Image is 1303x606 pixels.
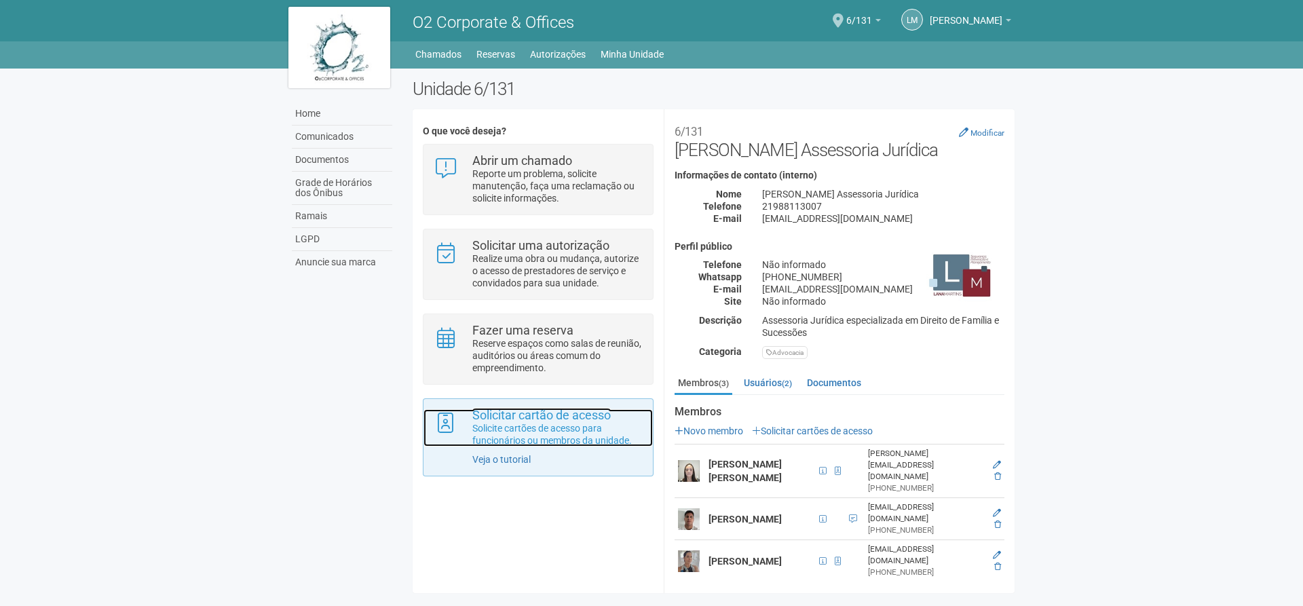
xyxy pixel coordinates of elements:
[675,125,703,138] small: 6/131
[752,259,1015,271] div: Não informado
[413,79,1015,99] h2: Unidade 6/131
[752,188,1015,200] div: [PERSON_NAME] Assessoria Jurídica
[709,459,782,483] strong: [PERSON_NAME] [PERSON_NAME]
[752,212,1015,225] div: [EMAIL_ADDRESS][DOMAIN_NAME]
[709,556,782,567] strong: [PERSON_NAME]
[719,379,729,388] small: (3)
[530,45,586,64] a: Autorizações
[901,9,923,31] a: LM
[472,422,643,447] p: Solicite cartões de acesso para funcionários ou membros da unidade.
[970,128,1004,138] small: Modificar
[846,17,881,28] a: 6/131
[472,238,609,252] strong: Solicitar uma autorização
[675,373,732,395] a: Membros(3)
[675,119,1004,160] h2: [PERSON_NAME] Assessoria Jurídica
[994,520,1001,529] a: Excluir membro
[675,242,1004,252] h4: Perfil público
[675,406,1004,418] strong: Membros
[930,17,1011,28] a: [PERSON_NAME]
[868,448,982,482] div: [PERSON_NAME][EMAIL_ADDRESS][DOMAIN_NAME]
[413,13,574,32] span: O2 Corporate & Offices
[472,252,643,289] p: Realize uma obra ou mudança, autorize o acesso de prestadores de serviço e convidados para sua un...
[698,271,742,282] strong: Whatsapp
[846,2,872,26] span: 6/131
[724,296,742,307] strong: Site
[675,425,743,436] a: Novo membro
[994,472,1001,481] a: Excluir membro
[292,228,392,251] a: LGPD
[675,170,1004,181] h4: Informações de contato (interno)
[993,550,1001,560] a: Editar membro
[472,337,643,374] p: Reserve espaços como salas de reunião, auditórios ou áreas comum do empreendimento.
[472,454,531,465] a: Veja o tutorial
[994,562,1001,571] a: Excluir membro
[292,172,392,205] a: Grade de Horários dos Ônibus
[434,324,642,374] a: Fazer uma reserva Reserve espaços como salas de reunião, auditórios ou áreas comum do empreendime...
[993,508,1001,518] a: Editar membro
[288,7,390,88] img: logo.jpg
[472,153,572,168] strong: Abrir um chamado
[292,102,392,126] a: Home
[762,346,808,359] div: Advocacia
[292,149,392,172] a: Documentos
[752,295,1015,307] div: Não informado
[292,126,392,149] a: Comunicados
[752,200,1015,212] div: 21988113007
[434,409,642,447] a: Solicitar cartão de acesso Solicite cartões de acesso para funcionários ou membros da unidade.
[752,425,873,436] a: Solicitar cartões de acesso
[868,501,982,525] div: [EMAIL_ADDRESS][DOMAIN_NAME]
[678,550,700,572] img: user.png
[752,314,1015,339] div: Assessoria Jurídica especializada em Direito de Família e Sucessões
[292,251,392,273] a: Anuncie sua marca
[703,259,742,270] strong: Telefone
[699,346,742,357] strong: Categoria
[472,408,611,422] strong: Solicitar cartão de acesso
[699,315,742,326] strong: Descrição
[868,567,982,578] div: [PHONE_NUMBER]
[423,126,653,136] h4: O que você deseja?
[782,379,792,388] small: (2)
[868,544,982,567] div: [EMAIL_ADDRESS][DOMAIN_NAME]
[476,45,515,64] a: Reservas
[868,482,982,494] div: [PHONE_NUMBER]
[993,460,1001,470] a: Editar membro
[752,271,1015,283] div: [PHONE_NUMBER]
[434,240,642,289] a: Solicitar uma autorização Realize uma obra ou mudança, autorize o acesso de prestadores de serviç...
[703,201,742,212] strong: Telefone
[472,323,573,337] strong: Fazer uma reserva
[804,373,865,393] a: Documentos
[926,242,994,309] img: business.png
[716,189,742,200] strong: Nome
[959,127,1004,138] a: Modificar
[601,45,664,64] a: Minha Unidade
[678,460,700,482] img: user.png
[434,155,642,204] a: Abrir um chamado Reporte um problema, solicite manutenção, faça uma reclamação ou solicite inform...
[713,284,742,295] strong: E-mail
[930,2,1002,26] span: Lana Martins
[709,514,782,525] strong: [PERSON_NAME]
[740,373,795,393] a: Usuários(2)
[292,205,392,228] a: Ramais
[415,45,461,64] a: Chamados
[472,168,643,204] p: Reporte um problema, solicite manutenção, faça uma reclamação ou solicite informações.
[713,213,742,224] strong: E-mail
[752,283,1015,295] div: [EMAIL_ADDRESS][DOMAIN_NAME]
[868,525,982,536] div: [PHONE_NUMBER]
[678,508,700,530] img: user.png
